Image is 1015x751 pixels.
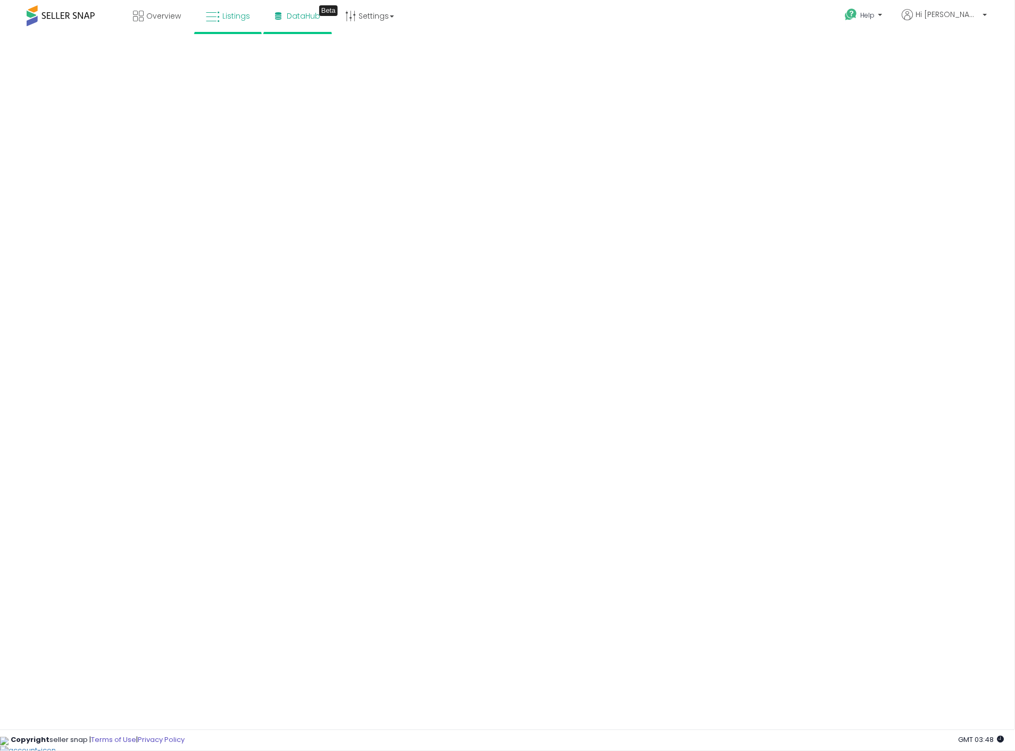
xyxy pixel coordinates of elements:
span: Hi [PERSON_NAME] [916,9,980,20]
span: Listings [222,11,250,21]
span: Help [861,11,875,20]
span: DataHub [287,11,320,21]
div: Tooltip anchor [319,5,338,16]
a: Hi [PERSON_NAME] [902,9,987,33]
span: Overview [146,11,181,21]
i: Get Help [845,8,858,21]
